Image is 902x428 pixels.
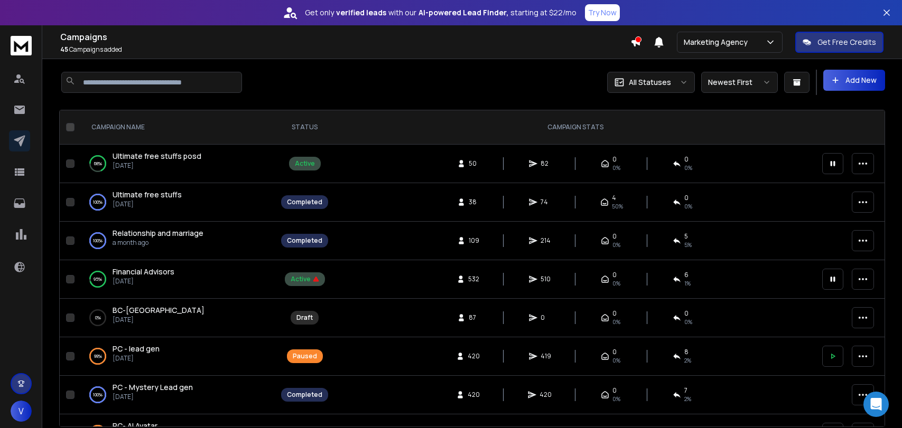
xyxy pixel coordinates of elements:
[541,275,551,283] span: 510
[113,393,193,401] p: [DATE]
[419,7,508,18] strong: AI-powered Lead Finder,
[612,386,617,395] span: 0
[113,228,203,239] a: Relationship and marriage
[863,392,889,417] div: Open Intercom Messenger
[612,309,617,318] span: 0
[468,391,480,399] span: 420
[541,198,551,206] span: 74
[541,236,551,245] span: 214
[817,37,876,47] p: Get Free Credits
[684,241,692,249] span: 5 %
[684,356,691,365] span: 2 %
[684,348,689,356] span: 8
[629,77,671,88] p: All Statuses
[295,159,315,168] div: Active
[93,197,103,207] p: 100 %
[113,277,174,286] p: [DATE]
[296,313,313,322] div: Draft
[291,275,319,283] div: Active
[287,391,322,399] div: Completed
[795,32,884,53] button: Get Free Credits
[468,352,480,360] span: 420
[612,241,620,249] span: 0%
[113,228,203,238] span: Relationship and marriage
[612,271,617,279] span: 0
[684,271,689,279] span: 6
[11,401,32,422] button: V
[612,318,620,326] span: 0%
[684,232,688,241] span: 5
[469,159,479,168] span: 50
[612,194,616,202] span: 4
[585,4,620,21] button: Try Now
[113,305,204,315] span: BC-[GEOGRAPHIC_DATA]
[113,305,204,316] a: BC-[GEOGRAPHIC_DATA]
[113,267,174,277] a: Financial Advisors
[60,31,630,43] h1: Campaigns
[612,279,620,288] span: 0%
[93,235,103,246] p: 100 %
[305,7,576,18] p: Get only with our starting at $22/mo
[79,222,275,260] td: 100%Relationship and marriagea month ago
[113,316,204,324] p: [DATE]
[113,239,203,247] p: a month ago
[684,395,691,403] span: 2 %
[684,279,691,288] span: 1 %
[612,202,623,211] span: 50 %
[701,72,778,93] button: Newest First
[612,356,620,365] span: 0%
[541,159,551,168] span: 82
[541,313,551,322] span: 0
[94,158,102,169] p: 68 %
[113,354,160,363] p: [DATE]
[540,391,552,399] span: 420
[612,232,617,241] span: 0
[79,260,275,299] td: 95%Financial Advisors[DATE]
[287,198,322,206] div: Completed
[612,155,617,164] span: 0
[79,299,275,337] td: 0%BC-[GEOGRAPHIC_DATA][DATE]
[684,309,689,318] span: 0
[94,351,102,362] p: 99 %
[334,110,816,145] th: CAMPAIGN STATS
[287,236,322,245] div: Completed
[60,45,630,54] p: Campaigns added
[113,382,193,393] a: PC - Mystery Lead gen
[113,151,201,161] span: Ultimate free stuffs posd
[293,352,317,360] div: Paused
[588,7,617,18] p: Try Now
[113,151,201,161] a: Ultimate free stuffs posd
[684,202,692,211] span: 0 %
[684,155,689,164] span: 0
[60,45,68,54] span: 45
[94,274,102,284] p: 95 %
[684,194,689,202] span: 0
[336,7,386,18] strong: verified leads
[113,344,160,354] span: PC - lead gen
[468,275,479,283] span: 532
[612,395,620,403] span: 0%
[612,164,620,172] span: 0%
[684,318,692,326] span: 0%
[469,313,479,322] span: 87
[79,337,275,376] td: 99%PC - lead gen[DATE]
[79,110,275,145] th: CAMPAIGN NAME
[823,70,885,91] button: Add New
[11,36,32,55] img: logo
[113,161,201,170] p: [DATE]
[684,386,687,395] span: 7
[113,200,182,208] p: [DATE]
[95,312,101,323] p: 0 %
[275,110,334,145] th: STATUS
[541,352,551,360] span: 419
[612,348,617,356] span: 0
[684,164,692,172] span: 0 %
[93,389,103,400] p: 100 %
[79,183,275,222] td: 100%Ultimate free stuffs[DATE]
[113,189,182,200] a: Ultimate free stuffs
